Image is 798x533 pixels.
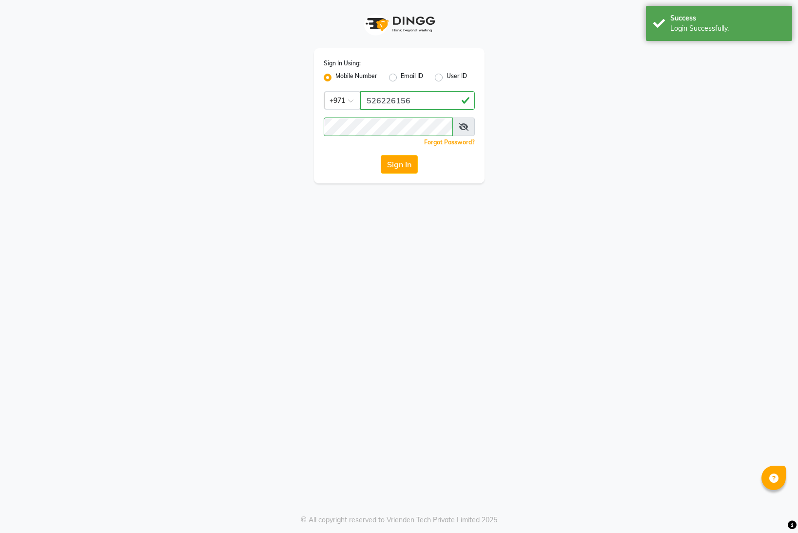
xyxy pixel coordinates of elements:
[447,72,467,83] label: User ID
[670,23,785,34] div: Login Successfully.
[360,91,475,110] input: Username
[360,10,438,39] img: logo1.svg
[424,138,475,146] a: Forgot Password?
[381,155,418,174] button: Sign In
[335,72,377,83] label: Mobile Number
[401,72,423,83] label: Email ID
[324,59,361,68] label: Sign In Using:
[324,118,453,136] input: Username
[670,13,785,23] div: Success
[757,494,788,523] iframe: chat widget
